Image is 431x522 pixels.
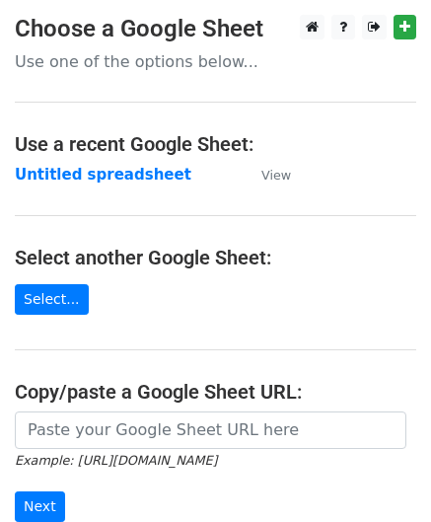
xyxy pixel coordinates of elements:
small: Example: [URL][DOMAIN_NAME] [15,453,217,468]
small: View [261,168,291,183]
a: View [242,166,291,184]
h4: Select another Google Sheet: [15,246,416,269]
h4: Copy/paste a Google Sheet URL: [15,380,416,404]
a: Untitled spreadsheet [15,166,191,184]
input: Paste your Google Sheet URL here [15,411,406,449]
input: Next [15,491,65,522]
h3: Choose a Google Sheet [15,15,416,43]
h4: Use a recent Google Sheet: [15,132,416,156]
p: Use one of the options below... [15,51,416,72]
a: Select... [15,284,89,315]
